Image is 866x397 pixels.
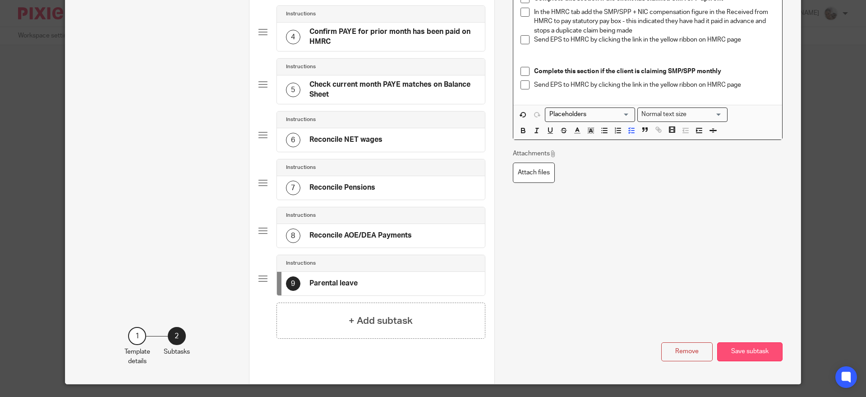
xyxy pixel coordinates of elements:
[546,110,630,119] input: Search for option
[309,135,382,145] h4: Reconcile NET wages
[286,164,316,171] h4: Instructions
[309,80,476,99] h4: Check current month PAYE matches on Balance Sheet
[661,342,713,362] button: Remove
[286,212,316,219] h4: Instructions
[637,107,728,121] div: Search for option
[534,80,775,89] p: Send EPS to HMRC by clicking the link in the yellow ribbon on HMRC page
[124,347,150,366] p: Template details
[513,163,555,183] label: Attach files
[534,68,721,75] strong: Complete this section if the client is claiming SMP/SPP monthly
[309,27,476,47] h4: Confirm PAYE for prior month has been paid on HMRC
[640,110,689,119] span: Normal text size
[534,35,775,44] p: Send EPS to HMRC by clicking the link in the yellow ribbon on HMRC page
[545,107,635,121] div: Placeholders
[717,342,783,362] button: Save subtask
[309,183,375,192] h4: Reconcile Pensions
[286,276,300,291] div: 9
[286,181,300,195] div: 7
[637,107,728,121] div: Text styles
[286,30,300,44] div: 4
[690,110,722,119] input: Search for option
[164,347,190,356] p: Subtasks
[309,279,358,288] h4: Parental leave
[545,107,635,121] div: Search for option
[286,229,300,243] div: 8
[128,327,146,345] div: 1
[286,260,316,267] h4: Instructions
[513,149,557,158] p: Attachments
[286,63,316,70] h4: Instructions
[168,327,186,345] div: 2
[286,83,300,97] div: 5
[286,133,300,147] div: 6
[309,231,412,240] h4: Reconcile AOE/DEA Payments
[286,10,316,18] h4: Instructions
[534,8,775,35] p: In the HMRC tab add the SMP/SPP + NIC compensation figure in the Received from HMRC to pay statut...
[286,116,316,123] h4: Instructions
[349,314,413,328] h4: + Add subtask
